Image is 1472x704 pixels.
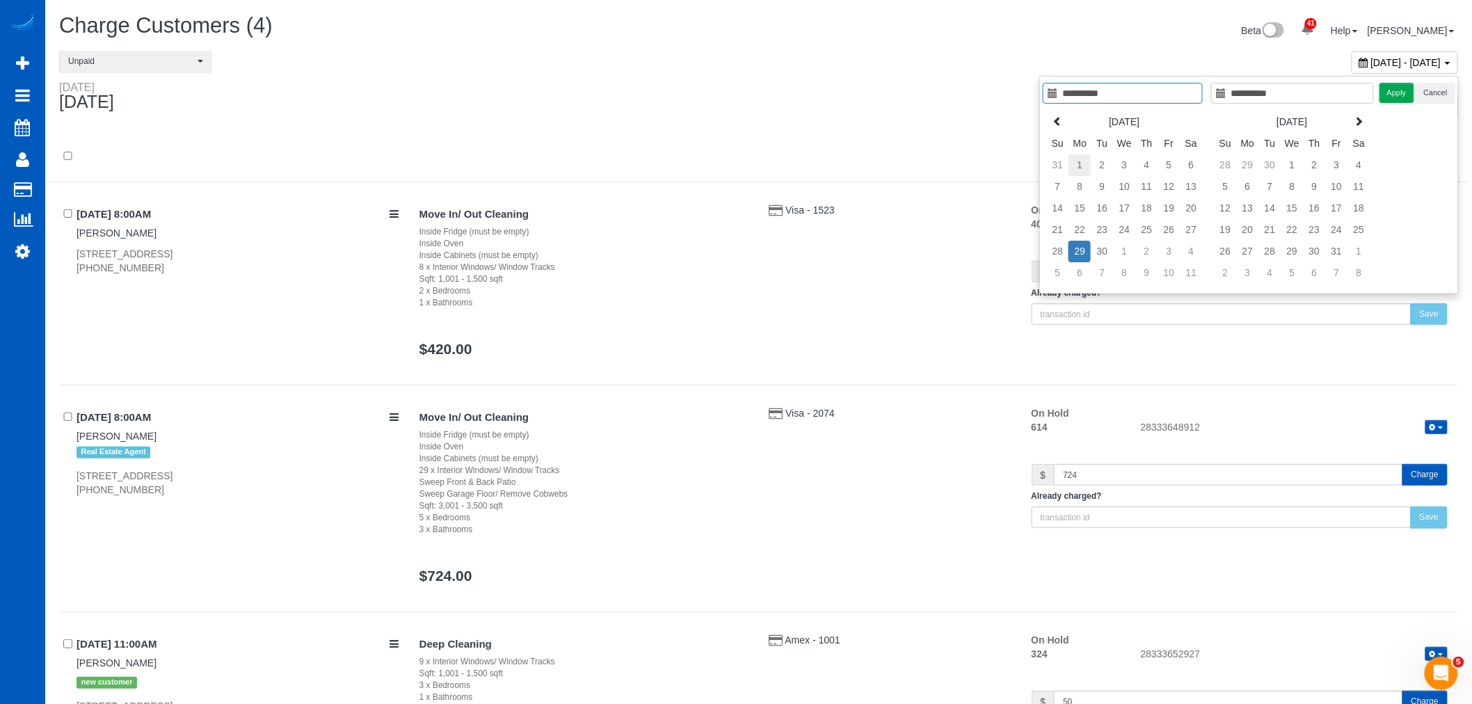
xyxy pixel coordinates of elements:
button: Charge [1402,464,1448,486]
td: 18 [1135,198,1158,219]
div: 1 x Bathrooms [419,297,749,309]
td: 30 [1091,241,1113,262]
div: 28333652927 [1130,647,1458,664]
th: Su [1046,133,1069,154]
div: 28333648912 [1130,420,1458,437]
strong: On Hold [1032,408,1069,419]
a: [PERSON_NAME] [77,657,157,669]
td: 3 [1158,241,1180,262]
h4: [DATE] 11:00AM [77,639,399,650]
th: Fr [1158,133,1180,154]
td: 23 [1303,219,1325,241]
a: [PERSON_NAME] [77,431,157,442]
td: 4 [1347,154,1370,176]
strong: 614 [1032,422,1048,433]
td: 8 [1069,176,1091,198]
td: 28 [1046,241,1069,262]
div: Inside Oven [419,238,749,250]
td: 2 [1214,262,1236,284]
td: 13 [1180,176,1202,198]
td: 2 [1135,241,1158,262]
td: 4 [1180,241,1202,262]
th: We [1281,133,1303,154]
td: 30 [1303,241,1325,262]
td: 7 [1325,262,1347,284]
strong: 400 [1032,218,1048,230]
td: 29 [1236,154,1258,176]
button: Cancel [1416,83,1455,103]
td: 3 [1325,154,1347,176]
span: Charge Customers (4) [59,13,273,38]
div: Tags [77,670,399,691]
div: 3 x Bedrooms [419,680,749,691]
div: Sweep Garage Floor/ Remove Cobwebs [419,488,749,500]
div: 3 x Bathrooms [419,524,749,536]
div: 8 x Interior Windows/ Window Tracks [419,262,749,273]
td: 5 [1158,154,1180,176]
div: Inside Cabinets (must be empty) [419,250,749,262]
td: 15 [1281,198,1303,219]
h5: Already charged? [1032,492,1448,501]
a: Beta [1242,25,1285,36]
div: Sqft: 1,001 - 1,500 sqft [419,273,749,285]
td: 9 [1303,176,1325,198]
div: Inside Fridge (must be empty) [419,226,749,238]
td: 12 [1214,198,1236,219]
a: Help [1331,25,1358,36]
td: 27 [1180,219,1202,241]
div: 9 x Interior Windows/ Window Tracks [419,656,749,668]
td: 12 [1158,176,1180,198]
h4: Deep Cleaning [419,639,749,650]
td: 24 [1325,219,1347,241]
div: Sqft: 3,001 - 3,500 sqft [419,500,749,512]
div: [STREET_ADDRESS] [PHONE_NUMBER] [77,469,399,497]
td: 6 [1236,176,1258,198]
td: 10 [1325,176,1347,198]
img: Automaid Logo [8,14,36,33]
th: Mo [1069,133,1091,154]
td: 1 [1069,154,1091,176]
td: 9 [1135,262,1158,284]
td: 29 [1281,241,1303,262]
td: 29 [1069,241,1091,262]
a: Amex - 1001 [785,634,840,646]
th: Su [1214,133,1236,154]
span: $ [1032,464,1055,486]
strong: On Hold [1032,205,1069,216]
td: 14 [1046,198,1069,219]
td: 13 [1236,198,1258,219]
td: 7 [1091,262,1113,284]
td: 6 [1180,154,1202,176]
td: 7 [1046,176,1069,198]
td: 5 [1281,262,1303,284]
td: 8 [1113,262,1135,284]
td: 30 [1258,154,1281,176]
td: 21 [1258,219,1281,241]
span: new customer [77,677,137,688]
td: 21 [1046,219,1069,241]
strong: On Hold [1032,634,1069,646]
td: 25 [1347,219,1370,241]
td: 22 [1069,219,1091,241]
td: 1 [1281,154,1303,176]
td: 4 [1135,154,1158,176]
span: 5 [1453,657,1464,668]
td: 31 [1046,154,1069,176]
td: 10 [1113,176,1135,198]
td: 6 [1303,262,1325,284]
td: 20 [1236,219,1258,241]
a: [PERSON_NAME] [77,227,157,239]
td: 4 [1258,262,1281,284]
input: transaction id [1032,303,1411,325]
th: [DATE] [1069,111,1180,133]
td: 11 [1180,262,1202,284]
span: Visa - 2074 [785,408,835,419]
div: [STREET_ADDRESS] [PHONE_NUMBER] [77,247,399,275]
td: 8 [1281,176,1303,198]
td: 31 [1325,241,1347,262]
span: $ [1032,261,1055,282]
th: Sa [1347,133,1370,154]
td: 14 [1258,198,1281,219]
a: 41 [1294,14,1321,45]
div: [DATE] [59,81,114,93]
